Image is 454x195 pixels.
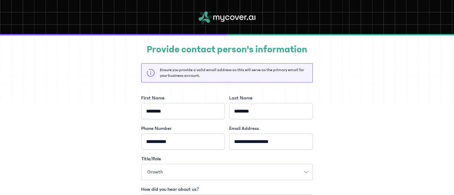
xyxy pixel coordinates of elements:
span: Growth [143,168,167,176]
label: First Name [141,94,165,102]
label: Last Name [229,94,253,102]
label: Email Address [229,125,259,132]
label: How did you hear about us? [141,186,199,193]
label: Title/Role [141,155,161,162]
button: Growth [141,164,313,180]
h2: Provide contact person's information [141,42,313,57]
p: Ensure you provide a valid email address as this will serve as the primary email for your busines... [160,67,308,79]
label: Phone Number [141,125,172,132]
